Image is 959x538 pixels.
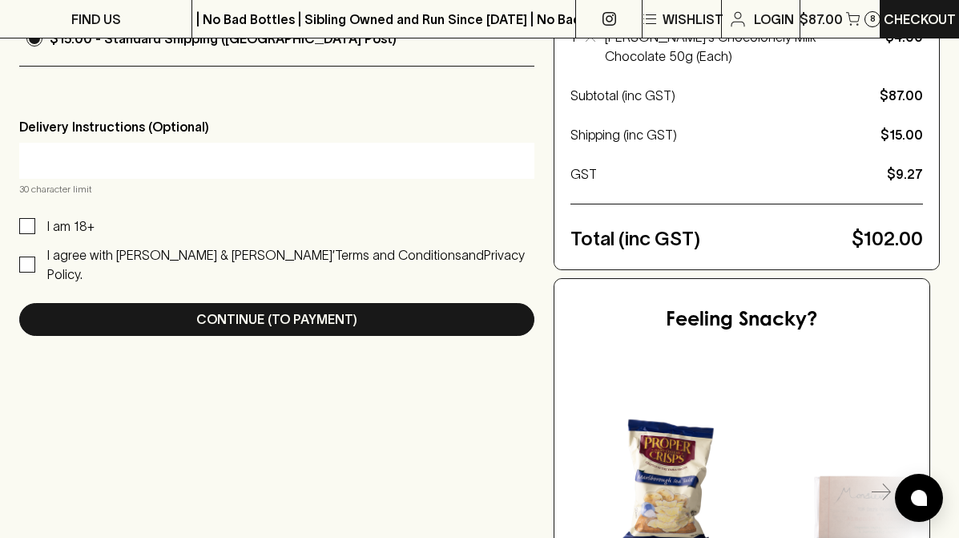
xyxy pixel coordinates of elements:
[19,117,534,136] p: Delivery Instructions (Optional)
[570,27,576,66] p: 1
[605,27,833,66] p: [PERSON_NAME]'s Chocolonely Milk Chocolate 50g (Each)
[911,490,927,506] img: bubble-icon
[800,10,843,29] p: $87.00
[71,10,121,29] p: FIND US
[19,181,534,197] p: 30 character limit
[754,10,794,29] p: Login
[884,10,956,29] p: Checkout
[870,14,876,23] p: 8
[196,309,357,329] p: Continue (To Payment)
[47,248,525,281] a: Privacy Policy.
[19,303,534,336] button: Continue (To Payment)
[47,248,335,262] p: I agree with [PERSON_NAME] & [PERSON_NAME]’
[663,10,723,29] p: Wishlist
[570,86,873,105] p: Subtotal (inc GST)
[880,125,923,144] p: $15.00
[570,164,880,184] p: GST
[570,225,845,253] p: Total (inc GST)
[880,86,923,105] p: $87.00
[335,248,461,262] a: Terms and Conditions
[887,164,923,184] p: $9.27
[570,125,874,144] p: Shipping (inc GST)
[852,225,923,253] p: $102.00
[47,216,95,236] p: I am 18+
[666,308,817,334] h5: Feeling Snacky?
[461,248,484,262] p: and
